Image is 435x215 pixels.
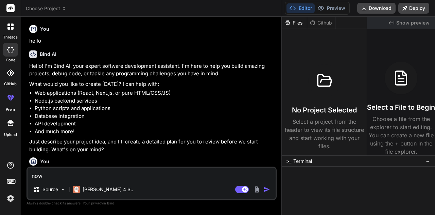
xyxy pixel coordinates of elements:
span: Terminal [293,158,312,165]
div: Github [307,19,335,26]
button: Editor [286,3,315,13]
p: Hello! I'm Bind AI, your expert software development assistant. I'm here to help you build amazin... [29,62,275,78]
h6: You [40,158,49,165]
p: Always double-check its answers. Your in Bind [27,200,277,206]
span: Show preview [396,19,430,26]
li: Web applications (React, Next.js, or pure HTML/CSS/JS) [35,89,275,97]
span: >_ [286,158,291,165]
button: − [424,156,431,167]
img: attachment [253,186,261,194]
div: Files [282,19,307,26]
li: API development [35,120,275,128]
label: Upload [4,132,17,138]
img: settings [5,193,16,204]
textarea: now [28,168,276,180]
img: Pick Models [60,187,66,193]
h6: You [40,26,49,32]
img: icon [263,186,270,193]
span: privacy [91,201,103,205]
p: Source [42,186,58,193]
label: prem [6,107,15,112]
span: Choose Project [26,5,66,12]
p: hello [29,37,275,45]
label: GitHub [4,81,17,87]
p: Select a project from the header to view its file structure and start working with your files. [285,118,364,150]
label: code [6,57,15,63]
img: Claude 4 Sonnet [73,186,80,193]
button: Download [357,3,396,14]
p: [PERSON_NAME] 4 S.. [83,186,133,193]
li: Python scripts and applications [35,105,275,112]
h3: No Project Selected [292,105,357,115]
p: What would you like to create [DATE]? I can help with: [29,80,275,88]
li: Database integration [35,112,275,120]
li: And much more! [35,128,275,136]
p: Just describe your project idea, and I'll create a detailed plan for you to review before we star... [29,138,275,153]
button: Deploy [398,3,429,14]
span: − [426,158,430,165]
h6: Bind AI [40,51,56,58]
p: Choose a file from the explorer to start editing. You can create a new file using the + button in... [367,115,435,156]
button: Preview [315,3,348,13]
h3: Select a File to Begin [367,103,435,112]
li: Node.js backend services [35,97,275,105]
label: threads [3,34,18,40]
